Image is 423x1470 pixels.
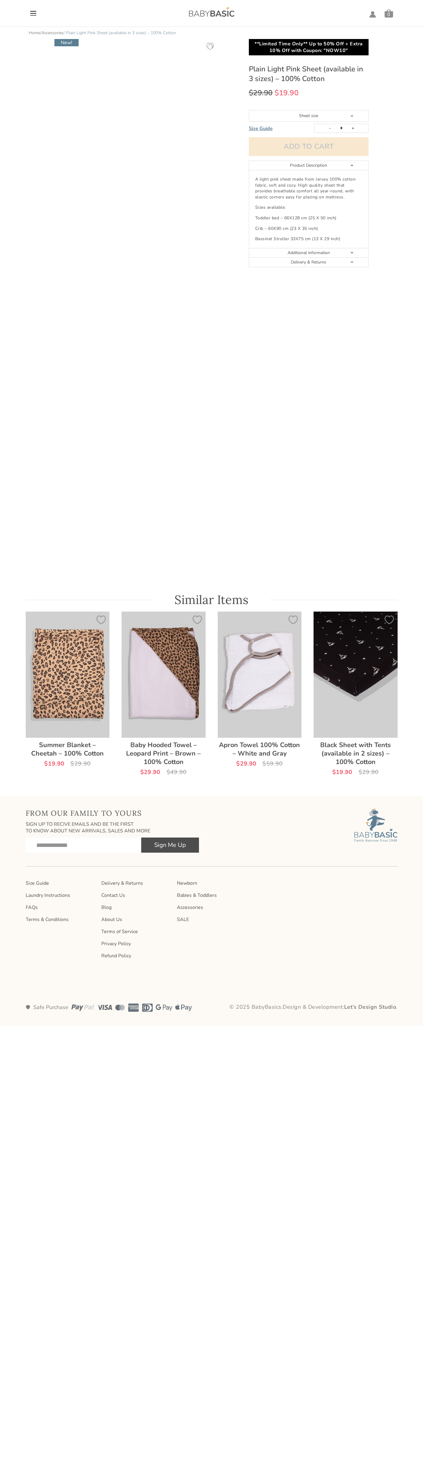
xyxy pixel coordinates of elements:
img: Plain Light Pink Sheet (available in 3 sizes) - 100% Cotton [189,7,234,17]
bdi: 29.90 [70,759,91,768]
span: $ [275,88,279,98]
button: - [325,124,334,132]
span: $ [249,88,253,98]
p: © 2025 BabyBasics. Design & Development: . [215,1003,398,1011]
a: Cart0 [385,9,393,18]
bdi: 19.90 [275,88,298,98]
bdi: 29.90 [359,768,379,776]
a: Refund Policy [101,953,171,959]
span: $ [70,759,74,768]
bdi: 19.90 [44,759,64,768]
a: Blog [101,904,171,910]
span: $ [262,759,266,768]
img: Baby Hooded Towel – Leopard Print - Brown - 100% Cotton [122,612,206,737]
h2: Black Sheet with Tents (available in 2 sizes) – 100% Cotton [314,738,398,766]
nav: Breadcrumb [29,30,395,36]
h3: Sign Up to recive emails and be the first to know about new arrivals, sales and more [26,821,199,835]
span: My Account [369,11,376,20]
a: Size Guide [26,880,95,886]
h2: Baby Hooded Towel – Leopard Print – Brown – 100% Cotton [122,738,206,766]
span: Cart [385,9,393,18]
a: Apron Towel 100% Cotton – White and Gray [218,612,302,766]
p: **Limited Time Only** Up to 50% Off + Extra 10% Off with Coupon: "NOW10" [252,41,366,54]
p: Sizes available: [255,204,363,211]
img: Black Sheet with Tents (available in 2 sizes) - 100% Cotton [314,612,398,737]
img: Summer Blanket - Cheetah - 100% Cotton [26,612,110,737]
a: Delivery & Returns [101,880,171,886]
p: Crib – 60X90 cm (23 X 35 inch) [255,226,363,232]
a: Delivery & Returns [249,258,369,267]
a: FAQs [26,904,95,910]
a: Summer Blanket – Cheetah – 100% Cotton [26,612,110,766]
a: Babies & Toddlers [177,892,246,898]
a: Terms of Service [101,929,171,935]
span: Size Guide [249,125,273,132]
span: $ [359,768,362,776]
a: SALE [177,916,246,923]
button: + [348,124,357,132]
h2: Apron Towel 100% Cotton – White and Gray [218,738,302,758]
img: Apron Towel 100% Cotton - White and Gray [218,612,302,737]
a: Accessories [41,30,63,36]
bdi: 19.90 [332,768,353,776]
a: Baby Hooded Towel – Leopard Print – Brown – 100% Cotton [122,612,206,775]
bdi: 29.90 [140,768,161,776]
bdi: 59.90 [262,759,283,768]
p: A light pink sheet made from Jersey 100% cotton fabric, soft and cozy. High quality sheet that pr... [255,176,363,200]
a: Home [29,30,40,36]
span: Similar Items [174,593,249,607]
h1: Plain Light Pink Sheet (available in 3 sizes) – 100% Cotton [249,64,369,83]
span: $ [140,768,144,776]
a: Newborn [177,880,246,886]
bdi: 29.90 [236,759,256,768]
a: Additional information [249,248,369,258]
span: $ [167,768,170,776]
a: Product Description [249,161,369,170]
button: Add to cart [249,137,369,156]
span: 0 [385,11,393,18]
span: Sheet size [299,113,318,119]
span: Sign Me Up [154,838,186,853]
bdi: 49.90 [167,768,187,776]
p: Toddler bed – 66X128 cm (25 X 50 inch) [255,215,363,221]
a: Let’s Design Studio [344,1003,396,1011]
span: $ [44,759,48,768]
h2: Summer Blanket – Cheetah – 100% Cotton [26,738,110,758]
a: About Us [101,916,171,923]
a: Black Sheet with Tents (available in 2 sizes) – 100% Cotton [314,612,398,775]
a: Laundry Instructions [26,892,95,898]
span: New! [54,39,79,46]
bdi: 29.90 [249,88,273,98]
span: $ [236,759,240,768]
span: $ [332,768,336,776]
input: Product quantity [335,124,347,132]
a: Contact Us [101,892,171,898]
h2: From Our Family To Yours [26,808,199,818]
h3: Safe Purchase [33,1004,68,1010]
a: Terms & Conditions [26,916,95,923]
a: My Account [369,11,376,18]
a: Accessories [177,904,246,910]
a: Privacy Policy [101,941,171,947]
p: Bassinet Stroller 33X75 cm (13 X 29 inch) [255,236,363,242]
button: Sign Me Up [141,838,199,853]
